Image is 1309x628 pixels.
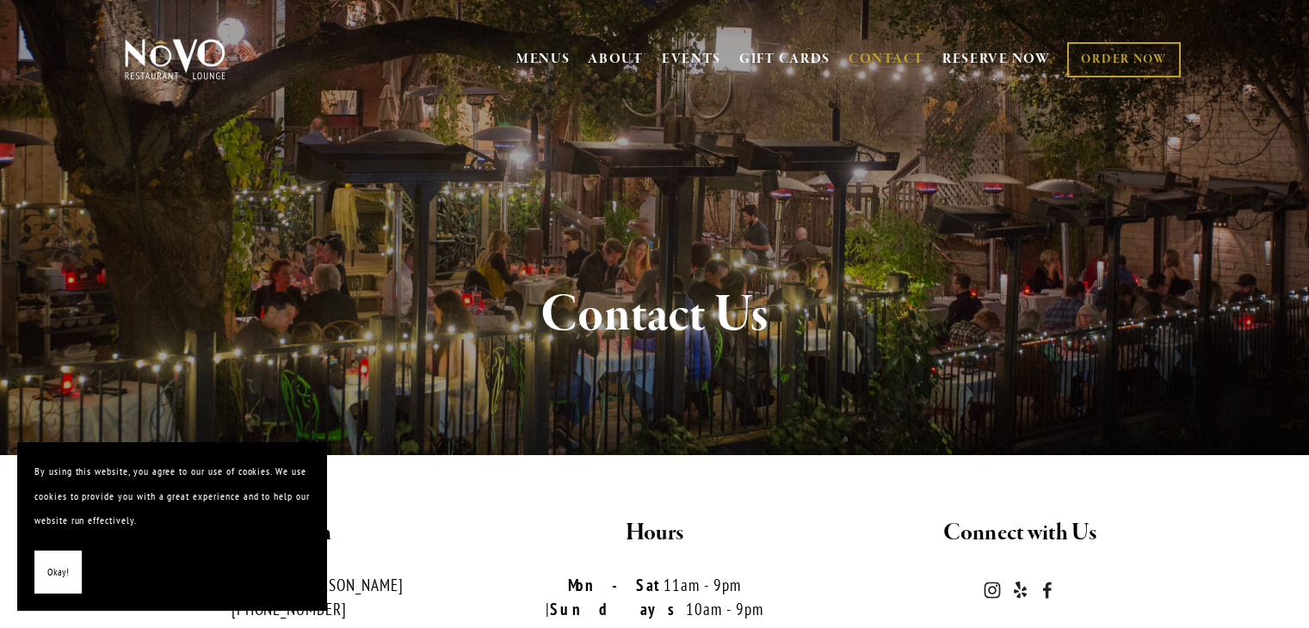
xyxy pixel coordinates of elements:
a: ORDER NOW [1067,42,1180,77]
h2: Hours [486,515,823,551]
a: ABOUT [588,51,644,68]
a: RESERVE NOW [942,43,1051,76]
strong: Sundays [550,599,686,619]
a: Instagram [984,582,1001,599]
a: Yelp [1011,582,1028,599]
strong: Mon-Sat [568,575,664,595]
h2: Connect with Us [852,515,1189,551]
p: 11am - 9pm | 10am - 9pm [486,573,823,622]
a: Novo Restaurant and Lounge [1039,582,1056,599]
a: EVENTS [662,51,721,68]
section: Cookie banner [17,442,327,611]
a: GIFT CARDS [739,43,830,76]
a: CONTACT [849,43,924,76]
span: Okay! [47,560,69,585]
a: MENUS [516,51,571,68]
button: Okay! [34,551,82,594]
strong: Contact Us [540,282,769,348]
p: By using this website, you agree to our use of cookies. We use cookies to provide you with a grea... [34,459,310,533]
img: Novo Restaurant &amp; Lounge [121,38,229,81]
